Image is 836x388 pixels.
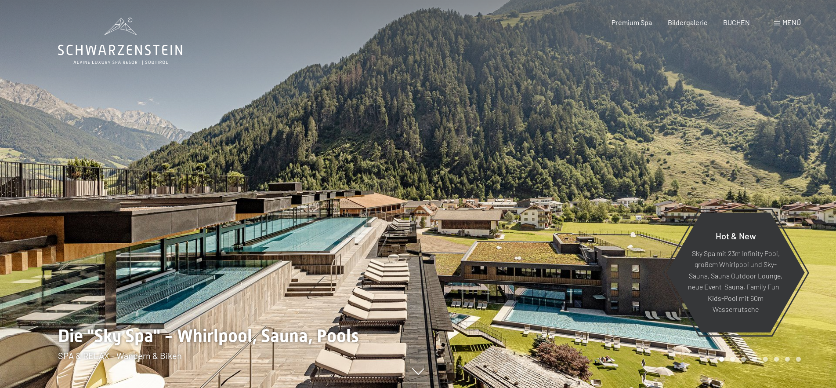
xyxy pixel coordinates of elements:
[716,357,801,362] div: Carousel Pagination
[741,357,746,362] div: Carousel Page 3
[782,18,801,26] span: Menü
[716,230,756,241] span: Hot & New
[796,357,801,362] div: Carousel Page 8
[752,357,757,362] div: Carousel Page 4
[730,357,735,362] div: Carousel Page 2
[666,212,805,333] a: Hot & New Sky Spa mit 23m Infinity Pool, großem Whirlpool und Sky-Sauna, Sauna Outdoor Lounge, ne...
[668,18,708,26] a: Bildergalerie
[785,357,790,362] div: Carousel Page 7
[774,357,779,362] div: Carousel Page 6
[763,357,768,362] div: Carousel Page 5
[612,18,652,26] a: Premium Spa
[723,18,750,26] a: BUCHEN
[719,357,724,362] div: Carousel Page 1 (Current Slide)
[688,247,783,315] p: Sky Spa mit 23m Infinity Pool, großem Whirlpool und Sky-Sauna, Sauna Outdoor Lounge, neue Event-S...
